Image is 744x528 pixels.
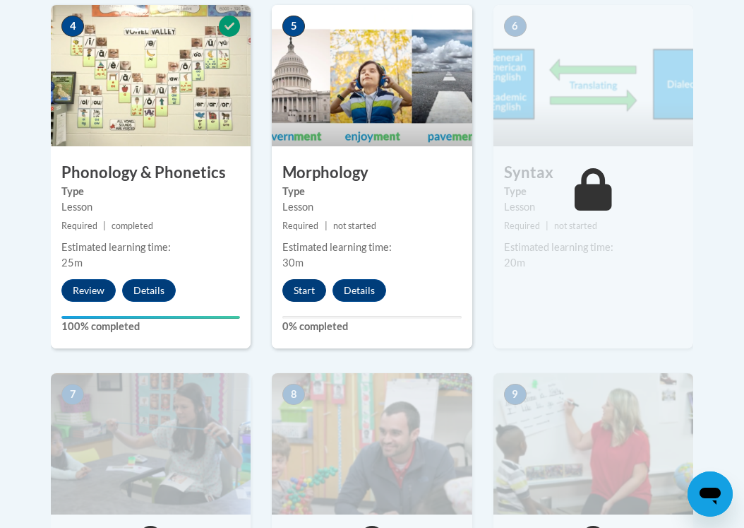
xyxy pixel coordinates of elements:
button: Start [282,279,326,302]
span: Required [504,221,540,231]
span: 5 [282,16,305,37]
span: Required [61,221,97,231]
div: Lesson [282,199,461,215]
label: Type [282,184,461,199]
span: | [546,221,548,231]
label: Type [61,184,240,199]
label: 100% completed [61,319,240,334]
img: Course Image [272,373,472,515]
label: Type [504,184,683,199]
div: Estimated learning time: [61,240,240,255]
img: Course Image [272,5,472,146]
span: 7 [61,384,84,405]
button: Details [122,279,176,302]
div: Your progress [61,316,240,319]
img: Course Image [493,5,693,146]
iframe: Button to launch messaging window [688,471,733,517]
img: Course Image [51,5,251,146]
label: 0% completed [282,319,461,334]
img: Course Image [493,373,693,515]
h3: Syntax [493,162,693,184]
span: not started [333,221,376,231]
img: Course Image [51,373,251,515]
div: Estimated learning time: [504,240,683,255]
span: | [325,221,328,231]
div: Lesson [504,199,683,215]
span: 6 [504,16,527,37]
div: Lesson [61,199,240,215]
span: completed [112,221,153,231]
span: not started [554,221,597,231]
span: 4 [61,16,84,37]
button: Details [332,279,386,302]
span: 9 [504,384,527,405]
div: Estimated learning time: [282,240,461,255]
span: 8 [282,384,305,405]
span: 20m [504,257,525,269]
span: | [103,221,106,231]
span: 25m [61,257,83,269]
h3: Morphology [272,162,472,184]
h3: Phonology & Phonetics [51,162,251,184]
span: Required [282,221,318,231]
button: Review [61,279,116,302]
span: 30m [282,257,304,269]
